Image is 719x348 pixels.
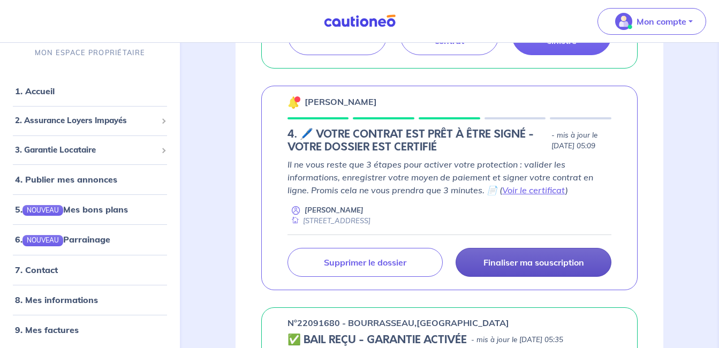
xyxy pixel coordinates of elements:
div: 2. Assurance Loyers Impayés [4,110,176,131]
p: n°22091680 - BOURRASSEAU,[GEOGRAPHIC_DATA] [287,316,509,329]
a: 5.NOUVEAUMes bons plans [15,204,128,215]
h5: 4. 🖊️ VOTRE CONTRAT EST PRÊT À ÊTRE SIGNÉ - VOTRE DOSSIER EST CERTIFIÉ [287,128,547,154]
a: 9. Mes factures [15,324,79,335]
img: Cautioneo [320,14,400,28]
div: 7. Contact [4,259,176,281]
a: Voir le certificat [502,185,565,195]
img: illu_account_valid_menu.svg [615,13,632,30]
p: Supprimer le dossier [324,257,406,268]
a: 4. Publier mes annonces [15,174,117,185]
div: 4. Publier mes annonces [4,169,176,190]
a: 6.NOUVEAUParrainage [15,234,110,245]
span: 2. Assurance Loyers Impayés [15,115,157,127]
p: [PERSON_NAME] [305,205,364,215]
a: 8. Mes informations [15,294,98,305]
p: Mon compte [637,15,686,28]
div: 1. Accueil [4,80,176,102]
div: 5.NOUVEAUMes bons plans [4,199,176,220]
span: 3. Garantie Locataire [15,144,157,156]
img: 🔔 [287,96,300,109]
a: Supprimer le dossier [287,248,443,277]
p: MON ESPACE PROPRIÉTAIRE [35,48,145,58]
p: - mis à jour le [DATE] 05:35 [471,335,563,345]
p: - mis à jour le [DATE] 05:09 [551,130,611,152]
div: 6.NOUVEAUParrainage [4,229,176,250]
a: 1. Accueil [15,86,55,96]
div: 3. Garantie Locataire [4,140,176,161]
div: 9. Mes factures [4,319,176,341]
p: Il ne vous reste que 3 étapes pour activer votre protection : valider les informations, enregistr... [287,158,611,196]
a: Finaliser ma souscription [456,248,611,277]
button: illu_account_valid_menu.svgMon compte [597,8,706,35]
h5: ✅ BAIL REÇU - GARANTIE ACTIVÉE [287,334,467,346]
p: [PERSON_NAME] [305,95,377,108]
p: Finaliser ma souscription [483,257,584,268]
div: [STREET_ADDRESS] [287,216,370,226]
div: state: CONTRACT-VALIDATED, Context: ,MAYBE-CERTIFICATE,,LESSOR-DOCUMENTS,IS-ODEALIM [287,334,611,346]
a: 7. Contact [15,264,58,275]
div: 8. Mes informations [4,289,176,311]
div: state: CONTRACT-INFO-IN-PROGRESS, Context: NEW,CHOOSE-CERTIFICATE,ALONE,LESSOR-DOCUMENTS [287,128,611,154]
